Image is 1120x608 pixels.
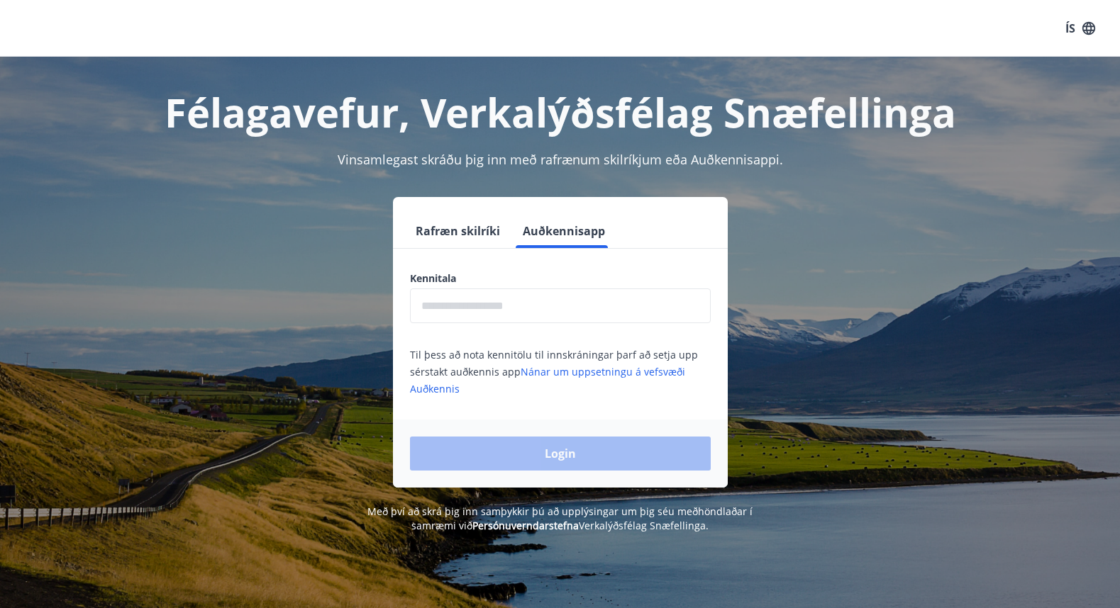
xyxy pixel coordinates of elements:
[410,365,685,395] a: Nánar um uppsetningu á vefsvæði Auðkennis
[67,85,1054,139] h1: Félagavefur, Verkalýðsfélag Snæfellinga
[472,519,579,532] a: Persónuverndarstefna
[367,505,753,532] span: Með því að skrá þig inn samþykkir þú að upplýsingar um þig séu meðhöndlaðar í samræmi við Verkalý...
[410,271,711,286] label: Kennitala
[410,348,698,395] span: Til þess að nota kennitölu til innskráningar þarf að setja upp sérstakt auðkennis app
[1058,16,1103,41] button: ÍS
[338,151,783,168] span: Vinsamlegast skráðu þig inn með rafrænum skilríkjum eða Auðkennisappi.
[517,214,611,248] button: Auðkennisapp
[410,214,506,248] button: Rafræn skilríki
